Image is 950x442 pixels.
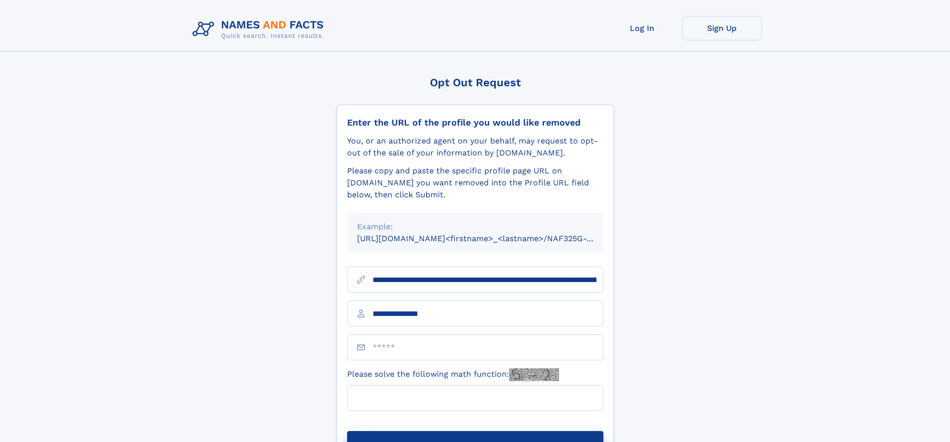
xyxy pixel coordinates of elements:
small: [URL][DOMAIN_NAME]<firstname>_<lastname>/NAF325G-xxxxxxxx [357,234,622,243]
a: Log In [602,16,682,40]
a: Sign Up [682,16,762,40]
div: You, or an authorized agent on your behalf, may request to opt-out of the sale of your informatio... [347,135,603,159]
label: Please solve the following math function: [347,368,559,381]
div: Enter the URL of the profile you would like removed [347,117,603,128]
div: Example: [357,221,593,233]
div: Opt Out Request [337,76,614,89]
img: Logo Names and Facts [189,16,332,43]
div: Please copy and paste the specific profile page URL on [DOMAIN_NAME] you want removed into the Pr... [347,165,603,201]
